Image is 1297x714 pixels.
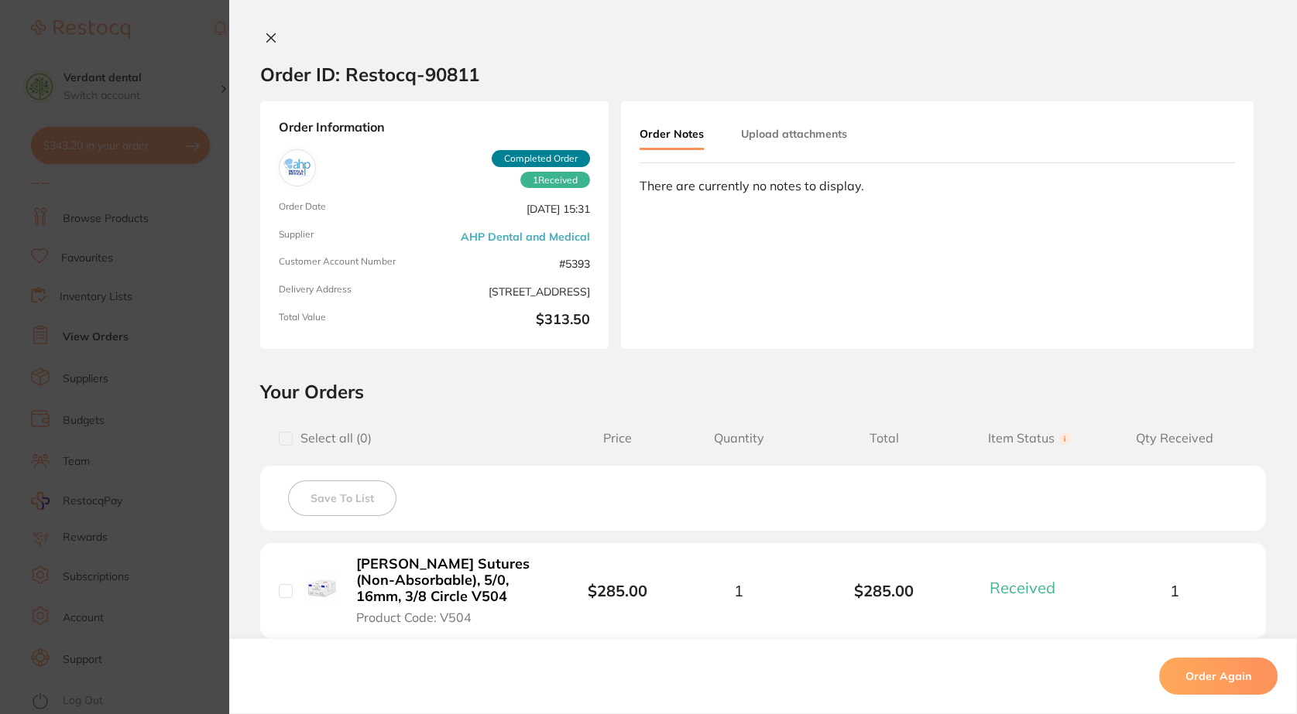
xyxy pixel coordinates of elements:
span: Delivery Address [279,284,428,299]
h2: Your Orders [260,380,1266,403]
span: Qty Received [1102,431,1247,446]
span: [STREET_ADDRESS] [441,284,590,299]
a: AHP Dental and Medical [461,231,590,243]
button: Received [985,578,1074,597]
button: Save To List [288,480,396,516]
span: 1 [1170,582,1179,600]
span: Completed Order [492,150,590,167]
span: Price [569,431,666,446]
h2: Order ID: Restocq- 90811 [260,63,479,86]
b: [PERSON_NAME] Sutures (Non-Absorbable), 5/0, 16mm, 3/8 Circle V504 [356,556,541,604]
span: Total Value [279,312,428,330]
span: [DATE] 15:31 [441,201,590,217]
button: [PERSON_NAME] Sutures (Non-Absorbable), 5/0, 16mm, 3/8 Circle V504 Product Code: V504 [352,555,546,625]
span: Order Date [279,201,428,217]
span: Received [990,578,1055,597]
span: Total [811,431,957,446]
button: Upload attachments [741,120,847,148]
b: $285.00 [811,582,957,600]
span: Received [520,172,590,189]
span: Customer Account Number [279,256,428,272]
span: Select all ( 0 ) [293,431,372,446]
div: There are currently no notes to display. [640,179,1235,193]
b: $285.00 [588,581,647,600]
b: $313.50 [441,312,590,330]
span: #5393 [441,256,590,272]
span: Item Status [957,431,1103,446]
span: 1 [734,582,743,600]
img: AHP Dental and Medical [283,153,312,183]
button: Order Notes [640,120,704,150]
strong: Order Information [279,120,590,137]
span: Supplier [279,229,428,244]
img: Dynek Vilene Sutures (Non-Absorbable), 5/0, 16mm, 3/8 Circle V504 [304,571,340,606]
span: Product Code: V504 [356,610,472,624]
span: Quantity [666,431,811,446]
button: Order Again [1159,658,1278,695]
